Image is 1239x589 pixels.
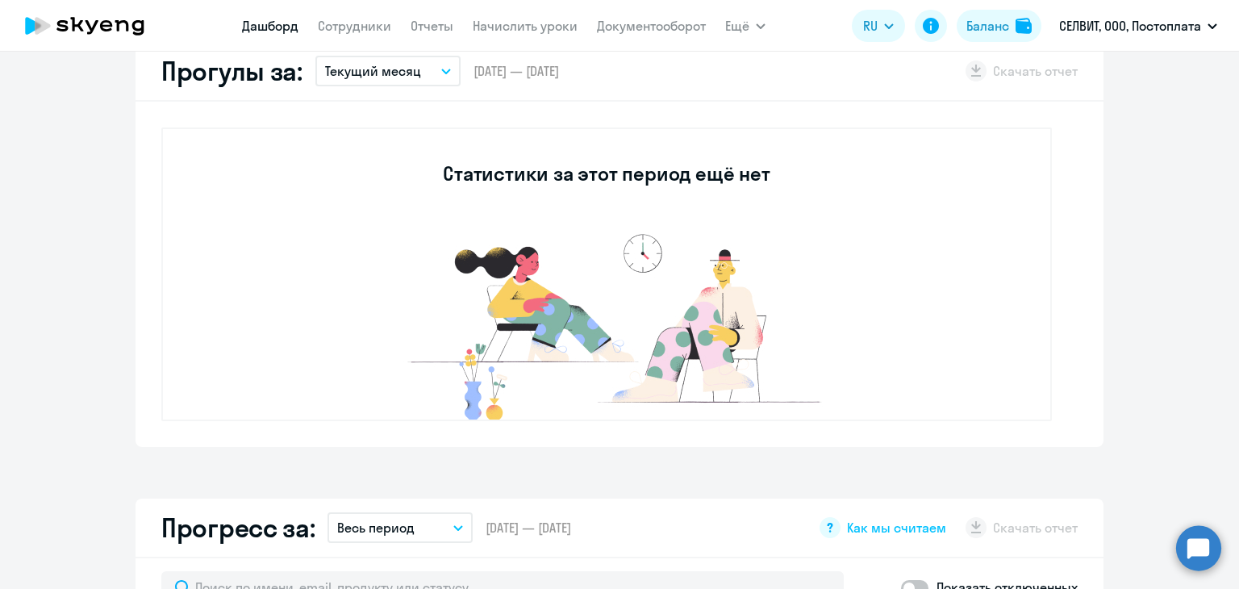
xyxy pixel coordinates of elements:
[1051,6,1225,45] button: СЕЛВИТ, ООО, Постоплата
[325,61,421,81] p: Текущий месяц
[966,16,1009,36] div: Баланс
[863,16,878,36] span: RU
[725,16,749,36] span: Ещё
[725,10,766,42] button: Ещё
[1016,18,1032,34] img: balance
[327,512,473,543] button: Весь период
[365,226,849,420] img: no-data
[161,55,302,87] h2: Прогулы за:
[847,519,946,537] span: Как мы считаем
[486,519,571,537] span: [DATE] — [DATE]
[443,161,770,186] h3: Статистики за этот период ещё нет
[411,18,453,34] a: Отчеты
[161,512,315,544] h2: Прогресс за:
[315,56,461,86] button: Текущий месяц
[957,10,1041,42] button: Балансbalance
[242,18,298,34] a: Дашборд
[337,518,415,537] p: Весь период
[318,18,391,34] a: Сотрудники
[852,10,905,42] button: RU
[597,18,706,34] a: Документооборот
[1059,16,1201,36] p: СЕЛВИТ, ООО, Постоплата
[473,62,559,80] span: [DATE] — [DATE]
[473,18,578,34] a: Начислить уроки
